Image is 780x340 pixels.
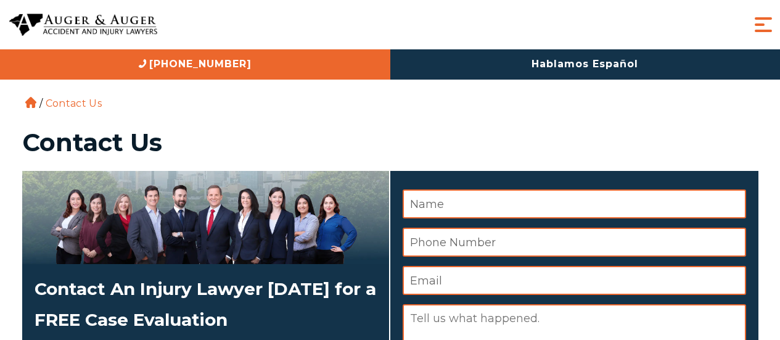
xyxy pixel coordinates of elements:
[43,97,105,109] li: Contact Us
[403,228,746,257] input: Phone Number
[25,97,36,108] a: Home
[9,14,157,36] img: Auger & Auger Accident and Injury Lawyers Logo
[35,273,377,336] h2: Contact An Injury Lawyer [DATE] for a FREE Case Evaluation
[751,12,776,37] button: Menu
[403,266,746,295] input: Email
[22,171,389,264] img: Attorneys
[22,130,758,155] h1: Contact Us
[403,189,746,218] input: Name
